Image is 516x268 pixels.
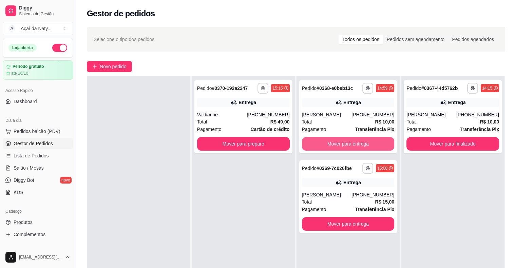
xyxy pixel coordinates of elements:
[406,137,499,151] button: Mover para finalizado
[212,85,248,91] strong: # 0370-192a2247
[238,99,256,106] div: Entrega
[302,198,312,206] span: Total
[14,231,45,238] span: Complementos
[375,119,394,125] strong: R$ 10,00
[14,219,33,226] span: Produtos
[421,85,458,91] strong: # 0367-44d5762b
[52,44,67,52] button: Alterar Status
[3,138,73,149] a: Gestor de Pedidos
[3,162,73,173] a: Salão / Mesas
[87,61,132,72] button: Novo pedido
[197,118,207,126] span: Total
[8,25,15,32] span: A
[302,206,326,213] span: Pagamento
[3,206,73,217] div: Catálogo
[247,111,289,118] div: [PHONE_NUMBER]
[250,127,289,132] strong: Cartão de crédito
[270,119,290,125] strong: R$ 49,00
[355,207,394,212] strong: Transferência Pix
[343,179,361,186] div: Entrega
[406,118,417,126] span: Total
[3,60,73,80] a: Período gratuitoaté 16/10
[14,152,49,159] span: Lista de Pedidos
[343,99,361,106] div: Entrega
[3,175,73,186] a: Diggy Botnovo
[19,5,70,11] span: Diggy
[480,119,499,125] strong: R$ 10,00
[3,22,73,35] button: Select a team
[351,191,394,198] div: [PHONE_NUMBER]
[460,127,499,132] strong: Transferência Pix
[92,64,97,69] span: plus
[482,85,492,91] div: 14:15
[355,127,394,132] strong: Transferência Pix
[448,35,498,44] div: Pedidos agendados
[197,126,222,133] span: Pagamento
[87,8,155,19] h2: Gestor de pedidos
[448,99,466,106] div: Entrega
[317,166,352,171] strong: # 0369-7c026fbe
[3,126,73,137] button: Pedidos balcão (PDV)
[272,85,283,91] div: 15:15
[14,140,53,147] span: Gestor de Pedidos
[3,115,73,126] div: Dia a dia
[3,187,73,198] a: KDS
[302,126,326,133] span: Pagamento
[3,150,73,161] a: Lista de Pedidos
[14,165,44,171] span: Salão / Mesas
[3,85,73,96] div: Acesso Rápido
[197,85,212,91] span: Pedido
[377,166,387,171] div: 15:00
[94,36,154,43] span: Selecione o tipo dos pedidos
[302,111,352,118] div: [PERSON_NAME]
[406,85,421,91] span: Pedido
[351,111,394,118] div: [PHONE_NUMBER]
[197,137,290,151] button: Mover para preparo
[302,191,352,198] div: [PERSON_NAME]
[3,96,73,107] a: Dashboard
[406,126,431,133] span: Pagamento
[456,111,499,118] div: [PHONE_NUMBER]
[3,229,73,240] a: Complementos
[302,85,317,91] span: Pedido
[302,166,317,171] span: Pedido
[3,3,73,19] a: DiggySistema de Gestão
[21,25,52,32] div: Açaí da Naty ...
[14,128,60,135] span: Pedidos balcão (PDV)
[375,199,394,205] strong: R$ 15,00
[339,35,383,44] div: Todos os pedidos
[14,98,37,105] span: Dashboard
[14,177,34,184] span: Diggy Bot
[14,189,23,196] span: KDS
[317,85,353,91] strong: # 0368-e0beb13c
[19,11,70,17] span: Sistema de Gestão
[3,249,73,265] button: [EMAIL_ADDRESS][DOMAIN_NAME]
[3,217,73,228] a: Produtos
[302,217,395,231] button: Mover para entrega
[406,111,456,118] div: [PERSON_NAME]
[13,64,44,69] article: Período gratuito
[302,137,395,151] button: Mover para entrega
[100,63,127,70] span: Novo pedido
[383,35,448,44] div: Pedidos sem agendamento
[11,71,28,76] article: até 16/10
[377,85,387,91] div: 14:59
[8,44,37,52] div: Loja aberta
[19,254,62,260] span: [EMAIL_ADDRESS][DOMAIN_NAME]
[197,111,247,118] div: Valdianne
[302,118,312,126] span: Total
